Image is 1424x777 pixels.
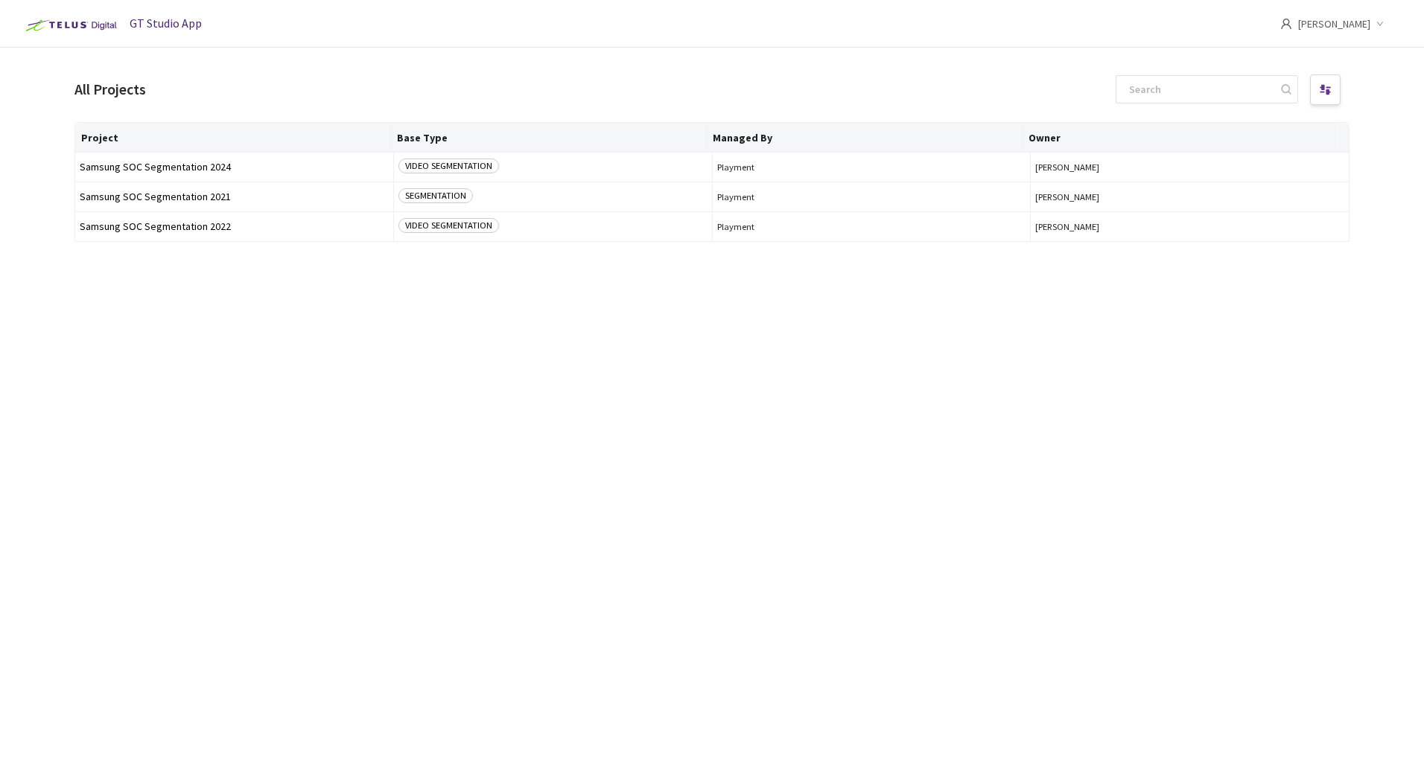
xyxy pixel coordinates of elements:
input: Search [1120,76,1279,103]
span: SEGMENTATION [398,188,473,203]
span: VIDEO SEGMENTATION [398,159,499,173]
span: down [1376,20,1384,28]
th: Managed By [707,123,1023,153]
th: Project [75,123,391,153]
th: Owner [1023,123,1338,153]
div: All Projects [74,79,146,100]
button: [PERSON_NAME] [1035,191,1344,202]
span: user [1280,18,1292,30]
button: [PERSON_NAME] [1035,162,1344,173]
span: Samsung SOC Segmentation 2021 [80,191,389,202]
span: Playment [717,162,1026,173]
span: Playment [717,221,1026,232]
span: Playment [717,191,1026,202]
th: Base Type [391,123,707,153]
button: [PERSON_NAME] [1035,221,1344,232]
img: Telus [18,13,121,37]
span: Samsung SOC Segmentation 2022 [80,221,389,232]
span: Samsung SOC Segmentation 2024 [80,162,389,173]
span: VIDEO SEGMENTATION [398,218,499,233]
span: GT Studio App [130,16,202,31]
